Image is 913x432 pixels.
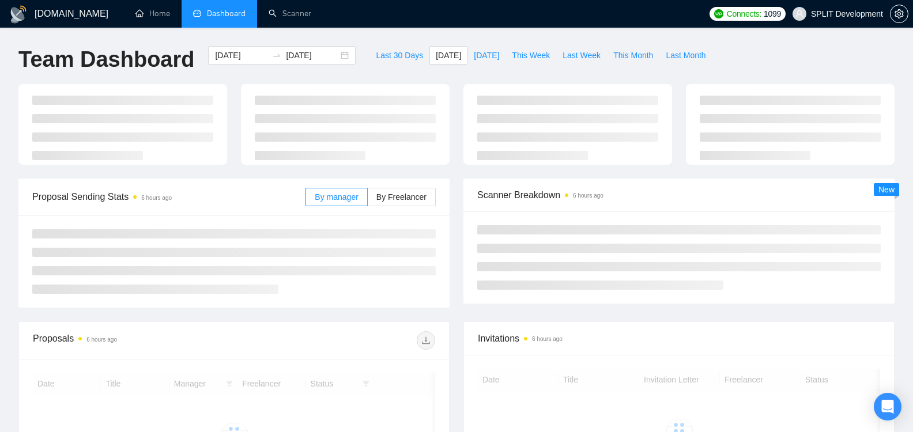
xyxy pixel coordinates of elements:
span: to [272,51,281,60]
span: Last 30 Days [376,49,423,62]
h1: Team Dashboard [18,46,194,73]
button: This Month [607,46,659,65]
div: Open Intercom Messenger [874,393,901,420]
button: setting [890,5,908,23]
span: setting [891,9,908,18]
span: 1099 [764,7,781,20]
span: Connects: [727,7,761,20]
span: Invitations [478,331,880,346]
img: logo [9,5,28,24]
span: By manager [315,192,358,202]
div: Proposals [33,331,234,350]
a: setting [890,9,908,18]
span: Last Week [563,49,601,62]
a: searchScanner [269,9,311,18]
input: End date [286,49,338,62]
span: [DATE] [436,49,461,62]
input: Start date [215,49,267,62]
span: Scanner Breakdown [477,188,881,202]
button: Last Week [556,46,607,65]
button: [DATE] [467,46,505,65]
button: This Week [505,46,556,65]
button: Last 30 Days [369,46,429,65]
a: homeHome [135,9,170,18]
span: [DATE] [474,49,499,62]
span: dashboard [193,9,201,17]
span: This Month [613,49,653,62]
button: [DATE] [429,46,467,65]
span: This Week [512,49,550,62]
span: Proposal Sending Stats [32,190,305,204]
time: 6 hours ago [86,336,117,343]
time: 6 hours ago [573,192,603,199]
img: upwork-logo.png [714,9,723,18]
time: 6 hours ago [141,195,172,201]
span: Last Month [666,49,705,62]
span: Dashboard [207,9,246,18]
button: Last Month [659,46,712,65]
span: user [795,10,803,18]
span: By Freelancer [376,192,427,202]
span: swap-right [272,51,281,60]
time: 6 hours ago [532,336,563,342]
span: New [878,185,895,194]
